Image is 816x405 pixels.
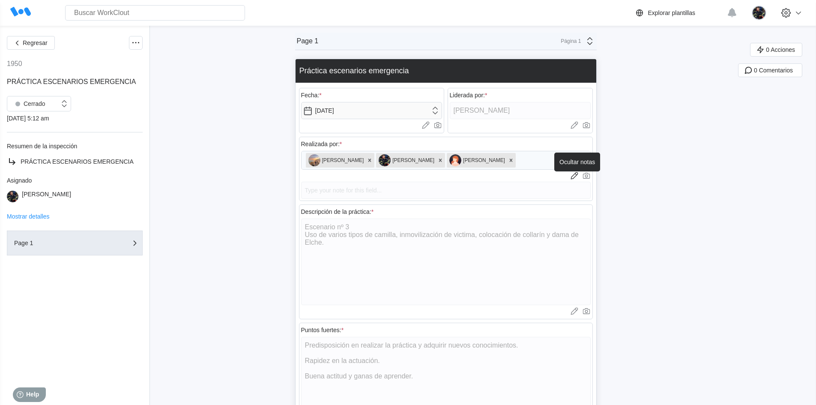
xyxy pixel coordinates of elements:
div: Cerrado [12,98,45,110]
input: Buscar WorkClout [65,5,245,21]
span: Regresar [23,40,48,46]
div: Explorar plantillas [648,9,696,16]
div: Page 1 [297,37,319,45]
div: Ocultar notas [554,153,600,171]
a: PRÁCTICA ESCENARIOS EMERGENCIA [7,156,143,167]
button: Regresar [7,36,55,50]
div: [DATE] 5:12 am [7,115,143,122]
div: Resumen de la inspección [7,143,143,150]
div: [PERSON_NAME] [22,191,71,202]
a: Explorar plantillas [634,8,723,18]
div: Realizada por: [301,141,342,147]
span: 0 Acciones [766,47,795,53]
div: Fecha: [301,92,322,99]
div: Puntos fuertes: [301,327,344,333]
span: PRÁCTICA ESCENARIOS EMERGENCIA [21,158,134,165]
div: Liderada por: [450,92,487,99]
button: 0 Comentarios [738,63,802,77]
span: 0 Comentarios [754,67,793,73]
div: Asignado [7,177,143,184]
div: Página 1 [560,38,581,44]
button: 0 Acciones [750,43,802,57]
div: Page 1 [14,240,100,246]
textarea: Escenario nº 3 Uso de varios tipos de camilla, inmovilización de victima, colocación de collarín ... [301,219,591,305]
div: 1950 [7,60,22,68]
button: Page 1 [7,231,143,255]
img: 2a7a337f-28ec-44a9-9913-8eaa51124fce.jpg [7,191,18,202]
div: Descripción de la práctica: [301,208,374,215]
img: 2a7a337f-28ec-44a9-9913-8eaa51124fce.jpg [752,6,766,20]
button: Mostrar detalles [7,213,50,219]
span: PRÁCTICA ESCENARIOS EMERGENCIA [7,78,136,85]
input: Type here... [450,102,591,119]
input: Seleccionar fecha [301,102,442,119]
div: Práctica escenarios emergencia [299,66,409,75]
